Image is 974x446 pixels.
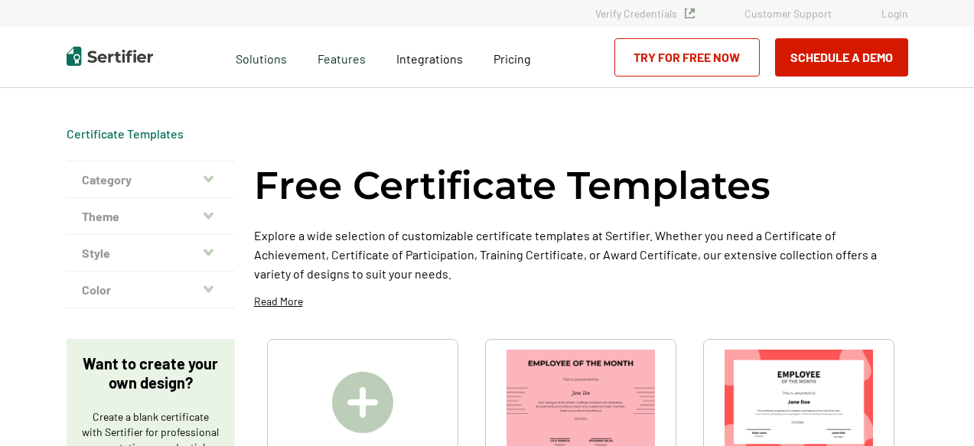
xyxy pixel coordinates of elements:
img: Verified [685,8,695,18]
div: Breadcrumb [67,126,184,142]
button: Category [67,161,235,198]
h1: Free Certificate Templates [254,161,770,210]
a: Integrations [396,47,463,67]
button: Theme [67,198,235,235]
p: Want to create your own design? [82,354,220,392]
button: Style [67,235,235,272]
a: Verify Credentials [595,7,695,20]
p: Read More [254,294,303,309]
a: Try for Free Now [614,38,760,77]
a: Certificate Templates [67,126,184,141]
span: Pricing [494,51,531,66]
p: Explore a wide selection of customizable certificate templates at Sertifier. Whether you need a C... [254,226,908,283]
button: Color [67,272,235,308]
a: Pricing [494,47,531,67]
span: Integrations [396,51,463,66]
span: Features [318,47,366,67]
a: Customer Support [744,7,832,20]
a: Login [881,7,908,20]
img: Create A Blank Certificate [332,372,393,433]
span: Solutions [236,47,287,67]
img: Sertifier | Digital Credentialing Platform [67,47,153,66]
